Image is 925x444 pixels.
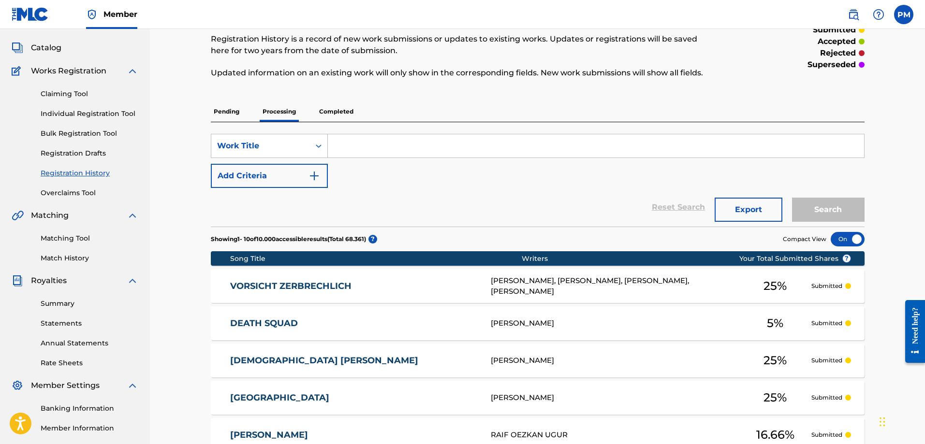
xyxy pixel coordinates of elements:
[813,24,856,36] p: submitted
[368,235,377,243] span: ?
[41,338,138,348] a: Annual Statements
[41,253,138,263] a: Match History
[41,299,138,309] a: Summary
[12,7,49,21] img: MLC Logo
[211,164,328,188] button: Add Criteria
[818,36,856,47] p: accepted
[31,275,67,286] span: Royalties
[211,33,714,57] p: Registration History is a record of new work submissions or updates to existing works. Updates or...
[877,398,925,444] div: Chat-Widget
[811,356,842,365] p: Submitted
[41,233,138,243] a: Matching Tool
[41,109,138,119] a: Individual Registration Tool
[211,101,242,122] p: Pending
[41,188,138,198] a: Overclaims Tool
[869,5,888,24] div: Help
[880,407,885,436] div: Ziehen
[230,355,478,366] a: [DEMOGRAPHIC_DATA] [PERSON_NAME]
[783,235,826,243] span: Compact View
[211,134,865,227] form: Search Form
[41,318,138,329] a: Statements
[491,430,739,441] div: RAIF OEZKAN UGUR
[12,19,70,30] a: SummarySummary
[230,318,478,329] a: DEATH SQUAD
[767,315,783,332] span: 5 %
[41,403,138,414] a: Banking Information
[41,89,138,99] a: Claiming Tool
[894,5,913,24] div: User Menu
[763,389,787,406] span: 25 %
[763,277,787,295] span: 25 %
[877,398,925,444] iframe: Chat Widget
[31,210,69,221] span: Matching
[41,423,138,433] a: Member Information
[522,254,770,264] div: Writers
[12,275,23,286] img: Royalties
[763,352,787,369] span: 25 %
[843,255,851,262] span: ?
[41,129,138,139] a: Bulk Registration Tool
[41,148,138,158] a: Registration Drafts
[739,254,851,264] span: Your Total Submitted Shares
[127,210,138,221] img: expand
[127,65,138,77] img: expand
[898,293,925,371] iframe: Resource Center
[808,59,856,71] p: superseded
[127,380,138,391] img: expand
[230,430,478,441] a: [PERSON_NAME]
[260,101,299,122] p: Processing
[230,392,478,403] a: [GEOGRAPHIC_DATA]
[811,430,842,439] p: Submitted
[811,393,842,402] p: Submitted
[230,281,478,292] a: VORSICHT ZERBRECHLICH
[491,392,739,403] div: [PERSON_NAME]
[811,319,842,328] p: Submitted
[820,47,856,59] p: rejected
[491,318,739,329] div: [PERSON_NAME]
[41,358,138,368] a: Rate Sheets
[491,355,739,366] div: [PERSON_NAME]
[12,42,23,54] img: Catalog
[217,140,304,152] div: Work Title
[848,9,859,20] img: search
[491,275,739,297] div: [PERSON_NAME], [PERSON_NAME], [PERSON_NAME], [PERSON_NAME]
[715,198,782,222] button: Export
[844,5,863,24] a: Public Search
[86,9,98,20] img: Top Rightsholder
[31,65,106,77] span: Works Registration
[12,42,61,54] a: CatalogCatalog
[31,42,61,54] span: Catalog
[31,380,100,391] span: Member Settings
[873,9,884,20] img: help
[316,101,356,122] p: Completed
[308,170,320,182] img: 9d2ae6d4665cec9f34b9.svg
[12,65,24,77] img: Works Registration
[12,380,23,391] img: Member Settings
[811,282,842,290] p: Submitted
[230,254,522,264] div: Song Title
[127,275,138,286] img: expand
[41,168,138,178] a: Registration History
[756,426,794,444] span: 16.66 %
[103,9,137,20] span: Member
[12,210,24,221] img: Matching
[211,67,714,79] p: Updated information on an existing work will only show in the corresponding fields. New work subm...
[211,235,366,243] p: Showing 1 - 10 of 10.000 accessible results (Total 68.361 )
